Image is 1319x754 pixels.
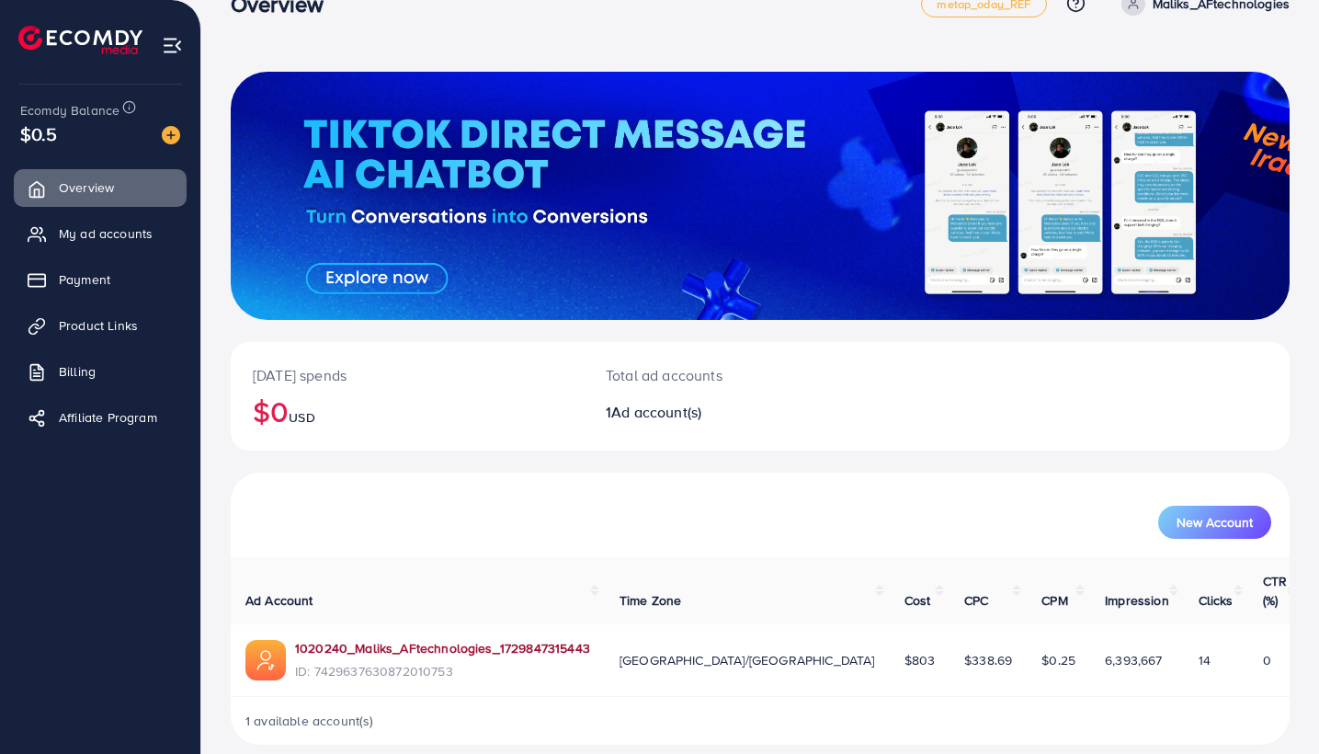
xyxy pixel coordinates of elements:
span: 14 [1199,651,1211,669]
span: ID: 7429637630872010753 [295,662,590,680]
span: Clicks [1199,591,1234,610]
button: New Account [1158,506,1271,539]
p: [DATE] spends [253,364,562,386]
span: Billing [59,362,96,381]
a: Product Links [14,307,187,344]
img: ic-ads-acc.e4c84228.svg [245,640,286,680]
span: 1 available account(s) [245,712,374,730]
span: Payment [59,270,110,289]
a: My ad accounts [14,215,187,252]
a: Affiliate Program [14,399,187,436]
span: CTR (%) [1263,572,1287,609]
span: Overview [59,178,114,197]
p: Total ad accounts [606,364,826,386]
span: My ad accounts [59,224,153,243]
span: 0 [1263,651,1271,669]
span: $0.25 [1041,651,1075,669]
a: Payment [14,261,187,298]
span: 6,393,667 [1105,651,1162,669]
span: Ad account(s) [611,402,701,422]
h2: 1 [606,404,826,421]
a: 1020240_Maliks_AFtechnologies_1729847315443 [295,639,590,657]
span: CPC [964,591,988,610]
a: Overview [14,169,187,206]
img: image [162,126,180,144]
span: CPM [1041,591,1067,610]
span: Ecomdy Balance [20,101,119,120]
span: New Account [1177,516,1253,529]
span: Ad Account [245,591,313,610]
span: $803 [904,651,936,669]
img: logo [18,26,142,54]
span: Time Zone [620,591,681,610]
a: Billing [14,353,187,390]
span: Affiliate Program [59,408,157,427]
span: Impression [1105,591,1169,610]
span: Product Links [59,316,138,335]
img: menu [162,35,183,56]
span: Cost [904,591,931,610]
iframe: Chat [1241,671,1305,740]
span: $338.69 [964,651,1012,669]
span: USD [289,408,314,427]
span: [GEOGRAPHIC_DATA]/[GEOGRAPHIC_DATA] [620,651,875,669]
h2: $0 [253,394,562,428]
span: $0.5 [20,120,58,147]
